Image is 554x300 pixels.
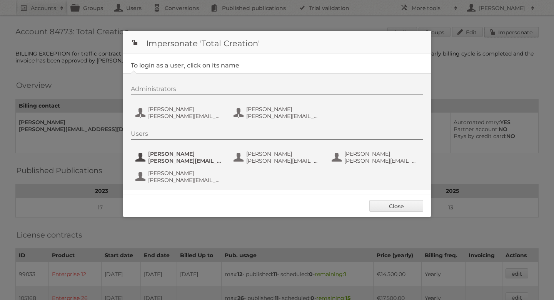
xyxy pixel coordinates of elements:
[246,113,321,120] span: [PERSON_NAME][EMAIL_ADDRESS][DOMAIN_NAME]
[331,150,421,165] button: [PERSON_NAME] [PERSON_NAME][EMAIL_ADDRESS][DOMAIN_NAME]
[148,157,223,164] span: [PERSON_NAME][EMAIL_ADDRESS][DOMAIN_NAME]
[148,177,223,184] span: [PERSON_NAME][EMAIL_ADDRESS][DOMAIN_NAME]
[148,106,223,113] span: [PERSON_NAME]
[369,200,423,212] a: Close
[246,106,321,113] span: [PERSON_NAME]
[246,157,321,164] span: [PERSON_NAME][EMAIL_ADDRESS][DOMAIN_NAME]
[148,113,223,120] span: [PERSON_NAME][EMAIL_ADDRESS][DOMAIN_NAME]
[344,150,419,157] span: [PERSON_NAME]
[246,150,321,157] span: [PERSON_NAME]
[135,105,225,120] button: [PERSON_NAME] [PERSON_NAME][EMAIL_ADDRESS][DOMAIN_NAME]
[131,62,239,69] legend: To login as a user, click on its name
[148,170,223,177] span: [PERSON_NAME]
[233,105,323,120] button: [PERSON_NAME] [PERSON_NAME][EMAIL_ADDRESS][DOMAIN_NAME]
[135,150,225,165] button: [PERSON_NAME] [PERSON_NAME][EMAIL_ADDRESS][DOMAIN_NAME]
[344,157,419,164] span: [PERSON_NAME][EMAIL_ADDRESS][DOMAIN_NAME]
[233,150,323,165] button: [PERSON_NAME] [PERSON_NAME][EMAIL_ADDRESS][DOMAIN_NAME]
[148,150,223,157] span: [PERSON_NAME]
[123,31,431,54] h1: Impersonate 'Total Creation'
[131,85,423,95] div: Administrators
[135,169,225,184] button: [PERSON_NAME] [PERSON_NAME][EMAIL_ADDRESS][DOMAIN_NAME]
[131,130,423,140] div: Users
